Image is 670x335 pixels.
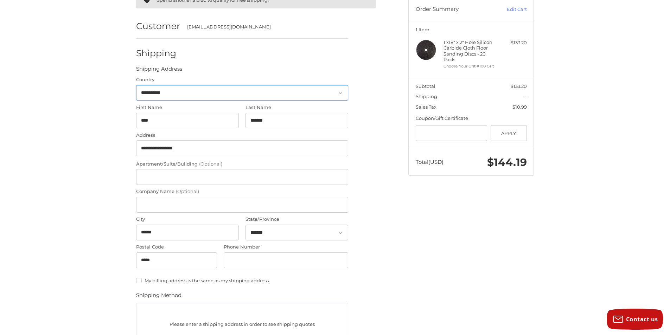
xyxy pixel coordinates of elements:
[187,24,342,31] div: [EMAIL_ADDRESS][DOMAIN_NAME]
[444,39,497,62] h4: 1 x 18" x 2" Hole Silicon Carbide Cloth Floor Sanding Discs - 20 Pack
[416,83,435,89] span: Subtotal
[416,104,436,110] span: Sales Tax
[416,27,527,32] h3: 1 Item
[416,115,527,122] div: Coupon/Gift Certificate
[136,291,181,303] legend: Shipping Method
[607,309,663,330] button: Contact us
[136,21,180,32] h2: Customer
[136,244,217,251] label: Postal Code
[136,317,348,331] p: Please enter a shipping address in order to see shipping quotes
[416,94,437,99] span: Shipping
[136,76,348,83] label: Country
[512,104,527,110] span: $10.99
[626,315,658,323] span: Contact us
[136,278,348,283] label: My billing address is the same as my shipping address.
[491,6,527,13] a: Edit Cart
[136,188,348,195] label: Company Name
[491,125,527,141] button: Apply
[523,94,527,99] span: --
[444,63,497,69] li: Choose Your Grit #100 Grit
[176,188,199,194] small: (Optional)
[499,39,527,46] div: $133.20
[136,65,182,76] legend: Shipping Address
[136,104,239,111] label: First Name
[136,132,348,139] label: Address
[416,6,491,13] h3: Order Summary
[416,125,487,141] input: Gift Certificate or Coupon Code
[136,161,348,168] label: Apartment/Suite/Building
[245,104,348,111] label: Last Name
[199,161,222,167] small: (Optional)
[416,159,444,165] span: Total (USD)
[136,216,239,223] label: City
[136,48,177,59] h2: Shipping
[511,83,527,89] span: $133.20
[487,156,527,169] span: $144.19
[245,216,348,223] label: State/Province
[224,244,348,251] label: Phone Number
